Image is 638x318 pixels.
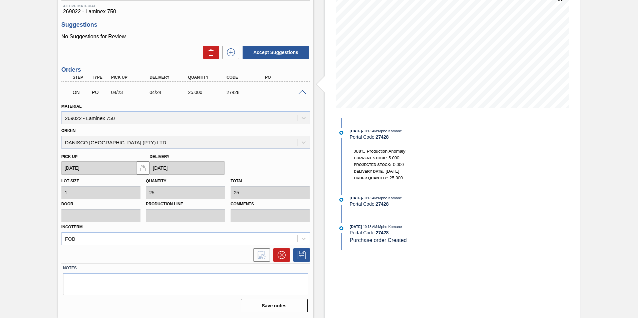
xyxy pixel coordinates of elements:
div: 25.000 [187,90,230,95]
label: Door [61,199,141,209]
div: Delete Suggestions [200,46,219,59]
h3: Orders [61,66,310,73]
div: Pick up [109,75,152,80]
div: Quantity [187,75,230,80]
div: FOB [65,236,75,241]
span: Just.: [354,149,365,153]
span: - 10:13 AM [362,129,377,133]
strong: 27428 [376,134,389,140]
label: Quantity [146,179,166,183]
div: Cancel Order [270,248,290,262]
label: Lot size [61,179,79,183]
span: : Mpho Komane [377,196,402,200]
label: Pick up [61,154,78,159]
button: locked [136,161,149,175]
span: [DATE] [386,169,399,174]
div: Code [225,75,268,80]
span: 0.000 [393,162,404,167]
label: Comments [231,199,310,209]
label: Origin [61,128,76,133]
div: Inform order change [250,248,270,262]
div: Accept Suggestions [239,45,310,60]
div: Delivery [148,75,191,80]
label: Total [231,179,244,183]
img: locked [139,164,147,172]
div: Negotiating Order [71,85,91,100]
span: Current Stock: [354,156,387,160]
button: Accept Suggestions [243,46,309,59]
span: [DATE] [350,196,362,200]
input: mm/dd/yyyy [61,161,136,175]
input: mm/dd/yyyy [149,161,225,175]
div: Save Order [290,248,310,262]
label: Incoterm [61,225,83,229]
span: [DATE] [350,129,362,133]
span: Purchase order Created [350,237,407,243]
div: 04/23/2025 [109,90,152,95]
h3: Suggestions [61,21,310,28]
img: atual [339,131,343,135]
span: Projected Stock: [354,163,391,167]
div: PO [263,75,306,80]
div: Purchase order [90,90,110,95]
span: : Mpho Komane [377,225,402,229]
div: Portal Code: [350,134,508,140]
div: Type [90,75,110,80]
p: No Suggestions for Review [61,34,310,40]
span: - 10:13 AM [362,225,377,229]
label: Delivery [149,154,170,159]
div: 04/24/2025 [148,90,191,95]
label: Material [61,104,82,109]
span: - 10:13 AM [362,196,377,200]
span: : Mpho Komane [377,129,402,133]
span: 25.000 [389,175,403,180]
div: Step [71,75,91,80]
span: Active Material [63,4,308,8]
div: New suggestion [219,46,239,59]
span: [DATE] [350,225,362,229]
strong: 27428 [376,230,389,235]
span: 269022 - Laminex 750 [63,9,308,15]
button: Save notes [241,299,308,312]
span: Order Quantity: [354,176,388,180]
span: Production Anomaly [367,149,405,154]
div: 27428 [225,90,268,95]
img: atual [339,226,343,230]
span: Delivery Date: [354,169,384,173]
label: Production Line [146,199,225,209]
label: Notes [63,263,308,273]
div: Portal Code: [350,230,508,235]
p: ON [73,90,89,95]
span: 5.000 [388,155,399,160]
strong: 27428 [376,201,389,207]
div: Portal Code: [350,201,508,207]
img: atual [339,198,343,202]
